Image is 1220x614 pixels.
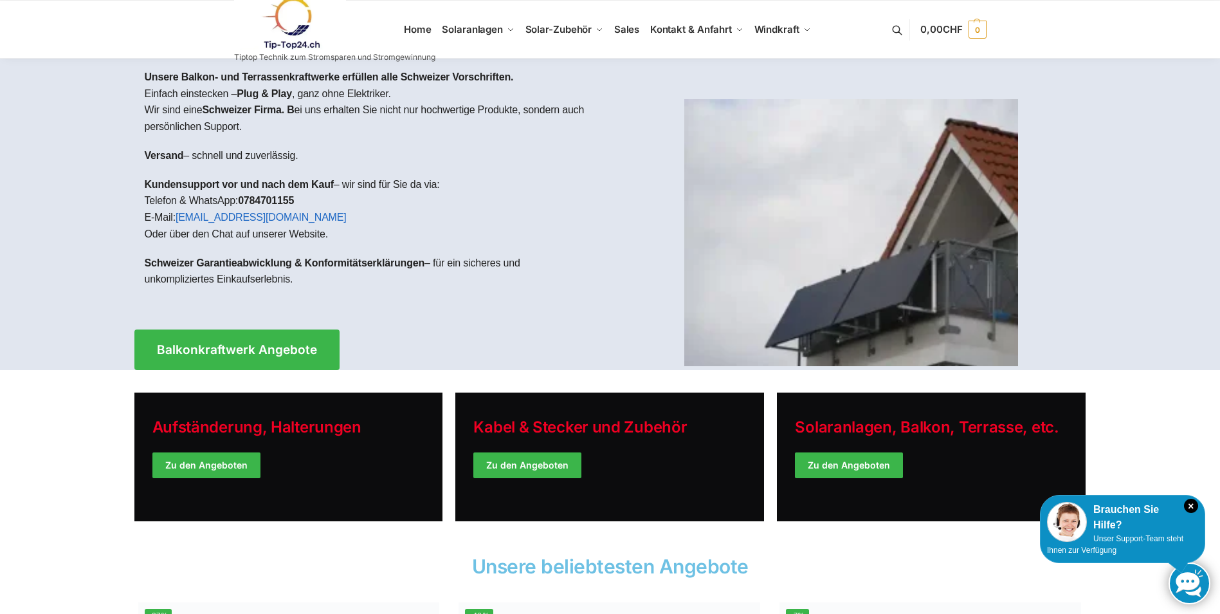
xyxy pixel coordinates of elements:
span: Unser Support-Team steht Ihnen zur Verfügung [1047,534,1183,555]
img: Home 1 [684,99,1018,366]
p: – schnell und zuverlässig. [145,147,600,164]
strong: 0784701155 [238,195,294,206]
strong: Plug & Play [237,88,292,99]
span: Windkraft [754,23,799,35]
a: Solar-Zubehör [520,1,608,59]
a: Kontakt & Anfahrt [644,1,749,59]
span: Solar-Zubehör [525,23,592,35]
a: Holiday Style [134,393,443,521]
strong: Unsere Balkon- und Terrassenkraftwerke erfüllen alle Schweizer Vorschriften. [145,71,514,82]
a: Balkonkraftwerk Angebote [134,330,340,370]
strong: Kundensupport vor und nach dem Kauf [145,179,334,190]
span: Solaranlagen [442,23,503,35]
strong: Schweizer Garantieabwicklung & Konformitätserklärungen [145,257,425,268]
h2: Unsere beliebtesten Angebote [134,557,1086,576]
a: 0,00CHF 0 [920,10,986,49]
i: Schließen [1184,499,1198,513]
strong: Versand [145,150,184,161]
p: – wir sind für Sie da via: Telefon & WhatsApp: E-Mail: Oder über den Chat auf unserer Website. [145,176,600,242]
p: Wir sind eine ei uns erhalten Sie nicht nur hochwertige Produkte, sondern auch persönlichen Support. [145,102,600,135]
a: [EMAIL_ADDRESS][DOMAIN_NAME] [176,212,347,223]
span: 0,00 [920,23,962,35]
p: – für ein sicheres und unkompliziertes Einkaufserlebnis. [145,255,600,288]
span: Balkonkraftwerk Angebote [157,344,317,356]
img: Customer service [1047,502,1087,542]
a: Windkraft [749,1,816,59]
span: 0 [969,21,987,39]
a: Winter Jackets [777,393,1086,521]
a: Solaranlagen [437,1,520,59]
span: CHF [943,23,963,35]
span: Kontakt & Anfahrt [650,23,732,35]
p: Tiptop Technik zum Stromsparen und Stromgewinnung [234,53,435,61]
div: Brauchen Sie Hilfe? [1047,502,1198,533]
span: Sales [614,23,640,35]
div: Einfach einstecken – , ganz ohne Elektriker. [134,59,610,310]
a: Holiday Style [455,393,764,521]
strong: Schweizer Firma. B [202,104,294,115]
a: Sales [608,1,644,59]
